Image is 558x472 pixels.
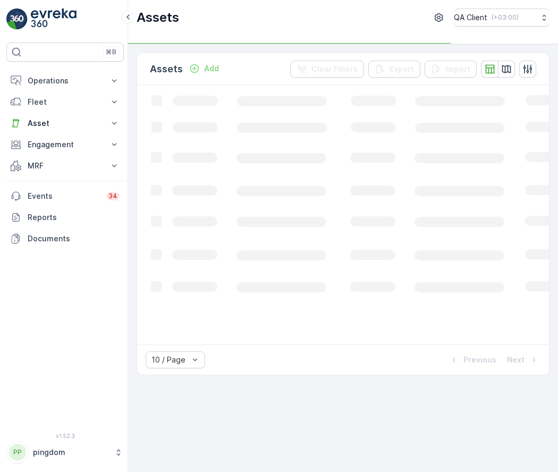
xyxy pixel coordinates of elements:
button: Add [185,62,223,75]
p: pingdom [33,447,109,458]
button: Next [506,353,540,366]
p: Next [507,355,525,365]
button: Asset [6,113,124,134]
p: QA Client [454,12,487,23]
p: Documents [28,233,120,244]
a: Events34 [6,186,124,207]
p: 34 [108,192,117,200]
p: Add [204,63,219,74]
button: PPpingdom [6,441,124,463]
p: Operations [28,75,103,86]
button: Previous [447,353,497,366]
button: Engagement [6,134,124,155]
p: Reports [28,212,120,223]
p: Assets [137,9,179,26]
p: Clear Filters [311,64,358,74]
div: PP [9,444,26,461]
p: ( +03:00 ) [492,13,519,22]
p: ⌘B [106,48,116,56]
p: MRF [28,161,103,171]
button: Export [368,61,420,78]
button: Operations [6,70,124,91]
p: Asset [28,118,103,129]
button: Fleet [6,91,124,113]
button: Import [425,61,477,78]
button: Clear Filters [290,61,364,78]
p: Engagement [28,139,103,150]
a: Reports [6,207,124,228]
p: Export [390,64,414,74]
p: Fleet [28,97,103,107]
span: v 1.52.3 [6,433,124,439]
p: Previous [463,355,496,365]
img: logo_light-DOdMpM7g.png [31,9,77,30]
button: MRF [6,155,124,176]
a: Documents [6,228,124,249]
p: Events [28,191,100,201]
p: Import [446,64,470,74]
button: QA Client(+03:00) [454,9,549,27]
img: logo [6,9,28,30]
p: Assets [150,62,183,77]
